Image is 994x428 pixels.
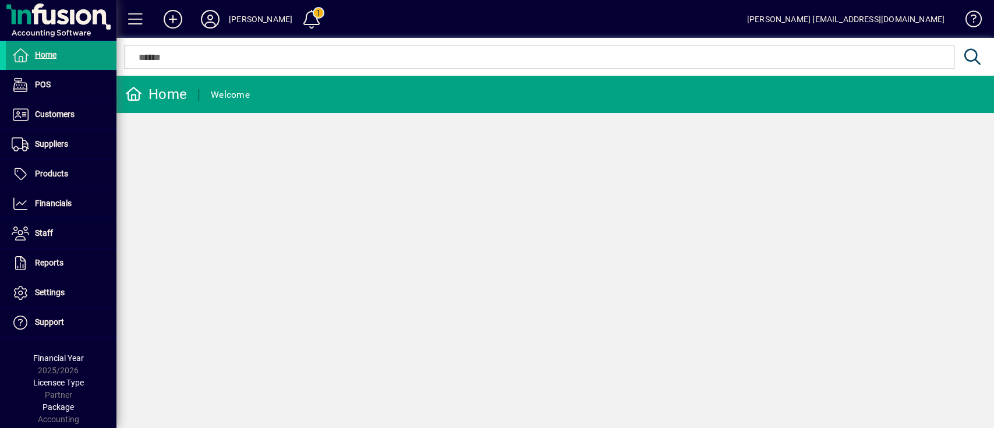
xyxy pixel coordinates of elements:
[35,50,56,59] span: Home
[154,9,192,30] button: Add
[6,160,116,189] a: Products
[33,378,84,387] span: Licensee Type
[6,189,116,218] a: Financials
[6,70,116,100] a: POS
[6,278,116,307] a: Settings
[747,10,945,29] div: [PERSON_NAME] [EMAIL_ADDRESS][DOMAIN_NAME]
[35,169,68,178] span: Products
[6,219,116,248] a: Staff
[35,109,75,119] span: Customers
[35,139,68,148] span: Suppliers
[125,85,187,104] div: Home
[35,288,65,297] span: Settings
[33,353,84,363] span: Financial Year
[192,9,229,30] button: Profile
[956,2,979,40] a: Knowledge Base
[229,10,292,29] div: [PERSON_NAME]
[211,86,250,104] div: Welcome
[43,402,74,412] span: Package
[35,80,51,89] span: POS
[35,228,53,238] span: Staff
[6,308,116,337] a: Support
[35,258,63,267] span: Reports
[6,130,116,159] a: Suppliers
[35,199,72,208] span: Financials
[6,249,116,278] a: Reports
[6,100,116,129] a: Customers
[35,317,64,327] span: Support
